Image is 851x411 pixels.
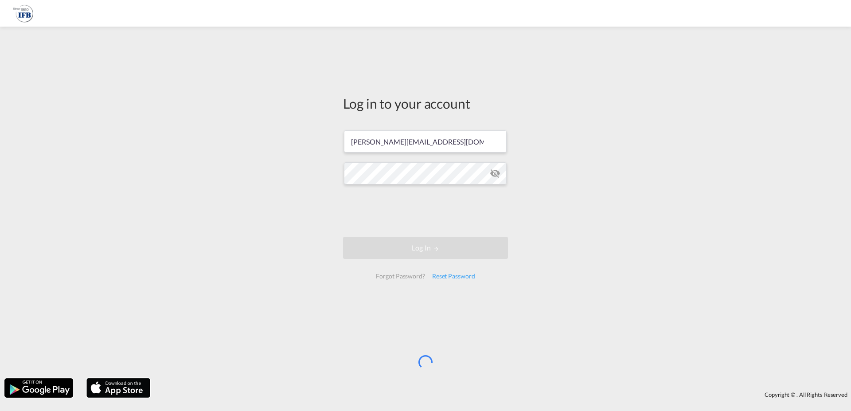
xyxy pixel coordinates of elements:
div: Log in to your account [343,94,508,113]
button: LOGIN [343,237,508,259]
img: apple.png [86,377,151,399]
iframe: reCAPTCHA [358,193,493,228]
img: google.png [4,377,74,399]
div: Reset Password [429,268,479,284]
div: Copyright © . All Rights Reserved [155,387,851,402]
input: Enter email/phone number [344,130,507,153]
img: de31bbe0256b11eebba44b54815f083d.png [13,4,33,23]
div: Forgot Password? [372,268,428,284]
md-icon: icon-eye-off [490,168,500,179]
